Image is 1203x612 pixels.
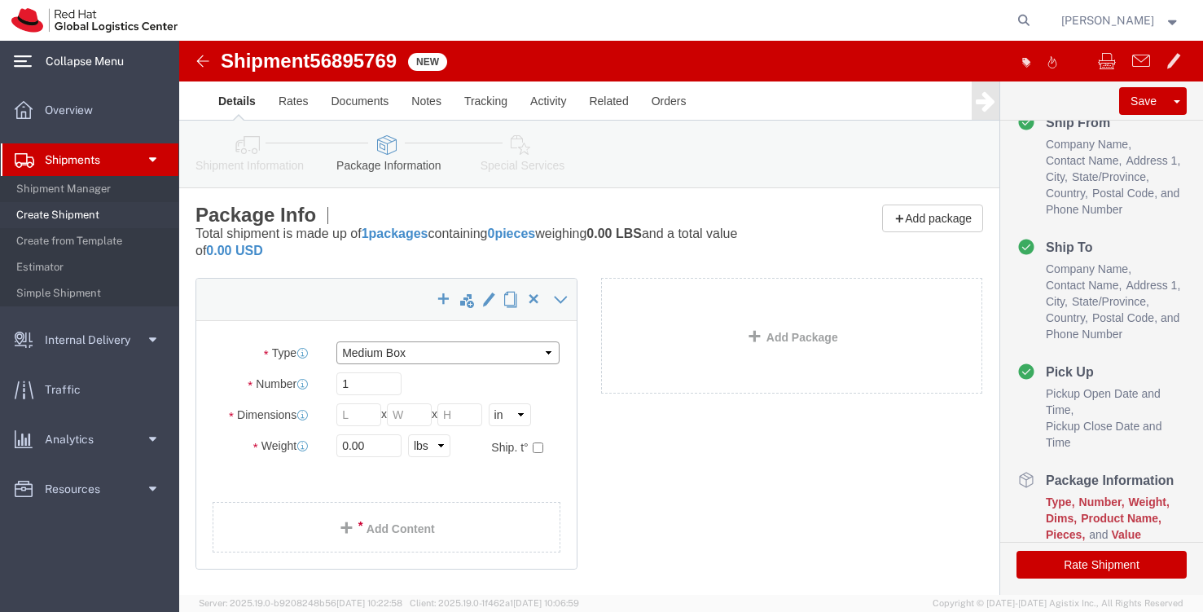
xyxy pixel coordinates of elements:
span: Overview [45,94,104,126]
span: Collapse Menu [46,45,135,77]
span: [DATE] 10:06:59 [513,598,579,608]
button: [PERSON_NAME] [1060,11,1181,30]
span: Simple Shipment [16,277,167,310]
a: Analytics [1,423,178,456]
span: Client: 2025.19.0-1f462a1 [410,598,579,608]
span: Shipments [45,143,112,176]
a: Traffic [1,373,178,406]
a: Internal Delivery [1,324,178,356]
a: Shipments [1,143,178,176]
span: Shipment Manager [16,173,167,205]
img: logo [11,8,178,33]
span: Estimator [16,251,167,284]
span: Copyright © [DATE]-[DATE] Agistix Inc., All Rights Reserved [933,597,1183,610]
span: Resources [45,473,112,505]
span: Create from Template [16,225,167,258]
a: Overview [1,94,178,126]
span: Create Shipment [16,199,167,231]
iframe: FS Legacy Container [179,41,1203,595]
span: Analytics [45,423,105,456]
span: Traffic [45,373,92,406]
a: Resources [1,473,178,505]
span: Internal Delivery [45,324,142,356]
span: [DATE] 10:22:58 [336,598,402,608]
span: kelley Glynn-Paulsen [1061,11,1154,29]
span: Server: 2025.19.0-b9208248b56 [199,598,402,608]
